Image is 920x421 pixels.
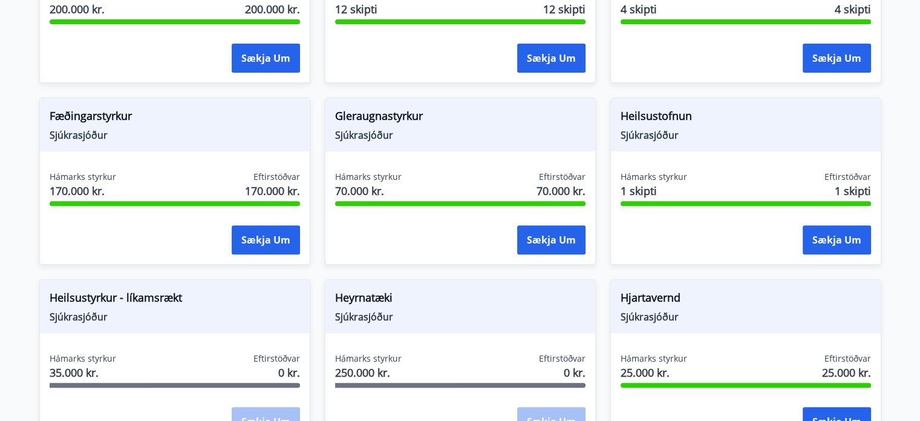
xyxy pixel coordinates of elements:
[621,310,871,323] span: Sjúkrasjóður
[278,365,300,380] span: 0 kr.
[335,310,586,323] span: Sjúkrasjóður
[335,183,402,199] span: 70.000 kr.
[822,365,871,380] span: 25.000 kr.
[803,44,871,73] button: Sækja um
[539,353,586,365] span: Eftirstöðvar
[621,128,871,142] span: Sjúkrasjóður
[621,183,687,199] span: 1 skipti
[621,365,687,380] span: 25.000 kr.
[335,290,586,310] span: Heyrnatæki
[335,171,402,183] span: Hámarks styrkur
[245,183,300,199] span: 170.000 kr.
[539,171,586,183] span: Eftirstöðvar
[335,365,402,380] span: 250.000 kr.
[335,128,586,142] span: Sjúkrasjóður
[621,1,687,17] span: 4 skipti
[50,310,300,323] span: Sjúkrasjóður
[621,290,871,310] span: Hjartavernd
[50,290,300,310] span: Heilsustyrkur - líkamsrækt
[253,171,300,183] span: Eftirstöðvar
[50,171,116,183] span: Hámarks styrkur
[543,1,586,17] span: 12 skipti
[50,353,116,365] span: Hámarks styrkur
[50,1,116,17] span: 200.000 kr.
[335,353,402,365] span: Hámarks styrkur
[621,108,871,128] span: Heilsustofnun
[824,171,871,183] span: Eftirstöðvar
[835,1,871,17] span: 4 skipti
[835,183,871,199] span: 1 skipti
[335,1,402,17] span: 12 skipti
[245,1,300,17] span: 200.000 kr.
[335,108,586,128] span: Gleraugnastyrkur
[564,365,586,380] span: 0 kr.
[232,44,300,73] button: Sækja um
[253,353,300,365] span: Eftirstöðvar
[824,353,871,365] span: Eftirstöðvar
[50,108,300,128] span: Fæðingarstyrkur
[621,353,687,365] span: Hámarks styrkur
[50,365,116,380] span: 35.000 kr.
[537,183,586,199] span: 70.000 kr.
[803,225,871,254] button: Sækja um
[517,44,586,73] button: Sækja um
[517,225,586,254] button: Sækja um
[621,171,687,183] span: Hámarks styrkur
[50,183,116,199] span: 170.000 kr.
[232,225,300,254] button: Sækja um
[50,128,300,142] span: Sjúkrasjóður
